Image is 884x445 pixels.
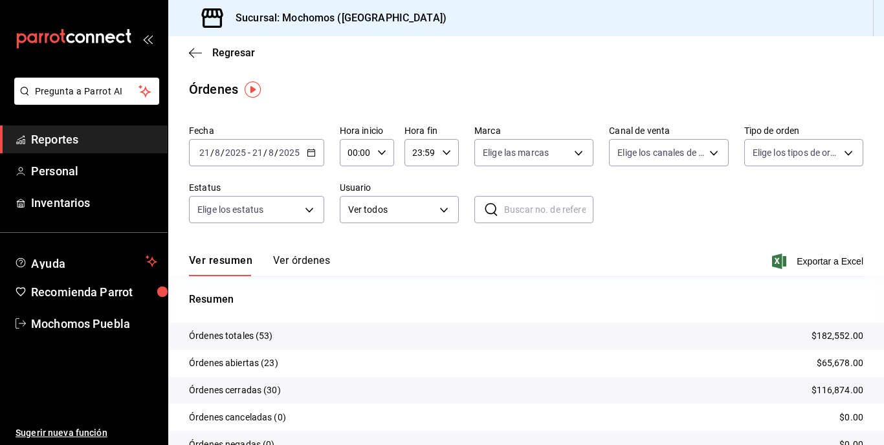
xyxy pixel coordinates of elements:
span: Elige los canales de venta [617,146,704,159]
button: Ver resumen [189,254,252,276]
label: Usuario [340,183,459,192]
span: Sugerir nueva función [16,426,157,440]
button: Regresar [189,47,255,59]
span: - [248,147,250,158]
input: ---- [225,147,247,158]
a: Pregunta a Parrot AI [9,94,159,107]
p: $116,874.00 [812,384,863,397]
p: Órdenes abiertas (23) [189,356,278,370]
label: Tipo de orden [744,126,863,135]
label: Marca [474,126,593,135]
input: -- [214,147,221,158]
img: Tooltip marker [245,81,261,98]
span: Elige los estatus [197,203,263,216]
span: Personal [31,162,157,180]
div: Órdenes [189,80,238,99]
button: Pregunta a Parrot AI [14,78,159,105]
span: Elige los tipos de orden [753,146,839,159]
span: / [221,147,225,158]
span: Ayuda [31,254,140,269]
p: Órdenes canceladas (0) [189,411,286,424]
span: Pregunta a Parrot AI [35,85,139,98]
p: $0.00 [839,411,863,424]
span: / [274,147,278,158]
span: Reportes [31,131,157,148]
p: Resumen [189,292,863,307]
span: / [210,147,214,158]
div: navigation tabs [189,254,330,276]
span: / [263,147,267,158]
label: Hora inicio [340,126,394,135]
p: Órdenes totales (53) [189,329,273,343]
span: Recomienda Parrot [31,283,157,301]
label: Fecha [189,126,324,135]
span: Inventarios [31,194,157,212]
p: $182,552.00 [812,329,863,343]
input: -- [252,147,263,158]
h3: Sucursal: Mochomos ([GEOGRAPHIC_DATA]) [225,10,447,26]
button: open_drawer_menu [142,34,153,44]
p: $65,678.00 [817,356,863,370]
p: Órdenes cerradas (30) [189,384,281,397]
label: Estatus [189,183,324,192]
span: Mochomos Puebla [31,315,157,332]
label: Hora fin [404,126,459,135]
input: Buscar no. de referencia [504,197,593,222]
button: Ver órdenes [273,254,330,276]
label: Canal de venta [609,126,728,135]
span: Regresar [212,47,255,59]
span: Elige las marcas [483,146,549,159]
button: Exportar a Excel [775,254,863,269]
span: Ver todos [348,203,435,217]
input: ---- [278,147,300,158]
input: -- [268,147,274,158]
input: -- [199,147,210,158]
